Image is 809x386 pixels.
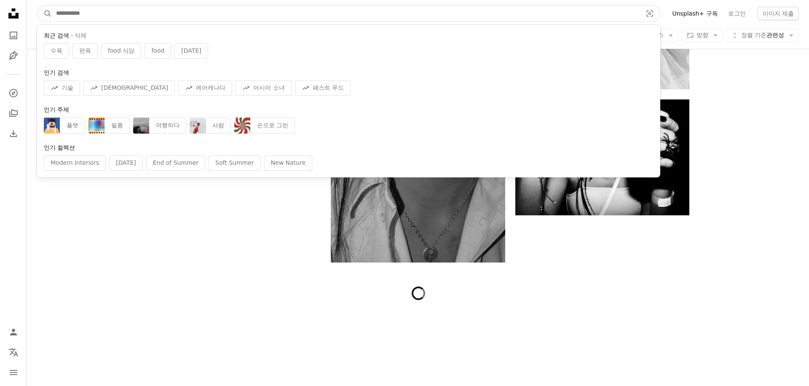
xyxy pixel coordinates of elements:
[313,84,344,92] span: 패스트 푸드
[234,118,250,134] img: premium_vector-1730142533288-194cec6c8fed
[264,155,312,171] div: New Nature
[741,32,766,38] span: 정렬 기준
[149,118,186,134] div: 여행하다
[133,118,149,134] img: premium_photo-1756177506526-26fb2a726f4a
[5,5,22,24] a: 홈 — Unsplash
[5,85,22,102] a: 탐색
[181,47,201,55] span: [DATE]
[5,27,22,44] a: 사진
[88,118,104,134] img: premium_photo-1698585173008-5dbb55374918
[146,155,205,171] div: End of Summer
[44,106,69,113] span: 인기 주제
[37,5,660,22] form: 사이트 전체에서 이미지 찾기
[206,118,231,134] div: 사람
[696,32,708,38] span: 방향
[51,47,62,55] span: 수육
[62,84,73,92] span: 기술
[44,118,60,134] img: premium_vector-1749740990668-cd06e98471ca
[723,7,751,20] a: 로그인
[5,344,22,361] button: 언어
[79,47,91,55] span: 편육
[741,31,784,40] span: 관련성
[667,7,723,20] a: Unsplash+ 구독
[44,69,69,76] span: 인기 검색
[5,47,22,64] a: 일러스트
[209,155,260,171] div: Soft Summer
[108,47,134,55] span: food 식당
[5,324,22,340] a: 로그인 / 가입
[109,155,142,171] div: [DATE]
[101,84,168,92] span: [DEMOGRAPHIC_DATA]
[44,32,654,40] div: ·
[44,155,106,171] div: Modern Interiors
[196,84,225,92] span: 에어캐나다
[250,118,295,134] div: 손으로 그린
[5,105,22,122] a: 컬렉션
[60,118,85,134] div: 플랫
[640,5,660,21] button: 시각적 검색
[190,118,206,134] img: premium_photo-1756163700959-70915d58a694
[104,118,130,134] div: 필름
[44,32,69,40] span: 최근 검색
[44,144,75,151] span: 인기 컬렉션
[726,29,799,42] button: 정렬 기준관련성
[151,47,164,55] span: food
[5,125,22,142] a: 다운로드 내역
[253,84,284,92] span: 아시아 소녀
[38,5,52,21] button: Unsplash 검색
[75,32,86,40] button: 삭제
[5,364,22,381] button: 메뉴
[758,7,799,20] button: 이미지 제출
[682,29,723,42] button: 방향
